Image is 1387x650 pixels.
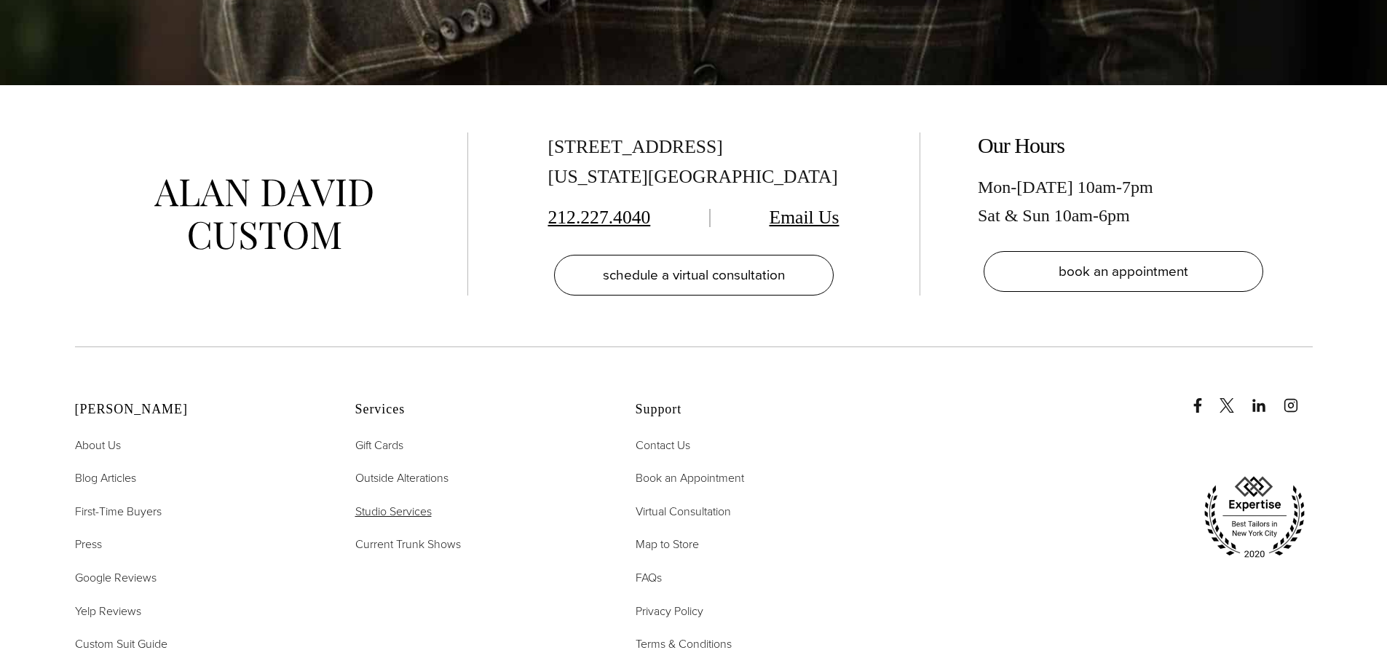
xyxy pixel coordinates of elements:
[603,264,785,285] span: schedule a virtual consultation
[355,436,403,455] a: Gift Cards
[75,469,136,488] a: Blog Articles
[75,503,162,520] span: First-Time Buyers
[636,402,880,418] h2: Support
[355,402,599,418] h2: Services
[75,536,102,552] span: Press
[75,402,319,418] h2: [PERSON_NAME]
[355,437,403,453] span: Gift Cards
[75,437,121,453] span: About Us
[636,602,703,621] a: Privacy Policy
[1252,384,1281,413] a: linkedin
[75,436,121,455] a: About Us
[355,502,432,521] a: Studio Services
[75,603,141,619] span: Yelp Reviews
[154,179,373,250] img: alan david custom
[770,207,839,228] a: Email Us
[355,535,461,554] a: Current Trunk Shows
[548,132,839,192] div: [STREET_ADDRESS] [US_STATE][GEOGRAPHIC_DATA]
[636,503,731,520] span: Virtual Consultation
[355,436,599,554] nav: Services Footer Nav
[1284,384,1313,413] a: instagram
[355,469,448,486] span: Outside Alterations
[75,535,102,554] a: Press
[1196,471,1313,564] img: expertise, best tailors in new york city 2020
[75,568,157,587] a: Google Reviews
[355,469,448,488] a: Outside Alterations
[75,469,136,486] span: Blog Articles
[355,503,432,520] span: Studio Services
[355,536,461,552] span: Current Trunk Shows
[636,603,703,619] span: Privacy Policy
[978,173,1269,229] div: Mon-[DATE] 10am-7pm Sat & Sun 10am-6pm
[636,502,731,521] a: Virtual Consultation
[636,436,690,455] a: Contact Us
[636,569,662,586] span: FAQs
[1059,261,1188,282] span: book an appointment
[554,255,834,296] a: schedule a virtual consultation
[636,535,699,554] a: Map to Store
[636,469,744,486] span: Book an Appointment
[978,132,1269,159] h2: Our Hours
[984,251,1263,292] a: book an appointment
[1190,384,1217,413] a: Facebook
[636,536,699,552] span: Map to Store
[548,207,651,228] a: 212.227.4040
[75,602,141,621] a: Yelp Reviews
[636,568,662,587] a: FAQs
[75,502,162,521] a: First-Time Buyers
[1220,384,1249,413] a: x/twitter
[75,569,157,586] span: Google Reviews
[636,437,690,453] span: Contact Us
[636,469,744,488] a: Book an Appointment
